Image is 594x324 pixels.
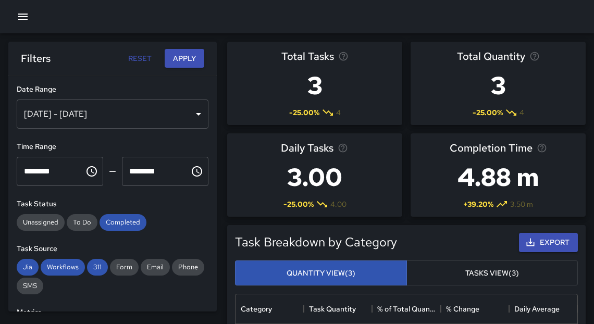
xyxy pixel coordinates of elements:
[519,107,524,118] span: 4
[377,294,435,323] div: % of Total Quantity
[141,263,170,271] span: Email
[172,263,204,271] span: Phone
[172,259,204,276] div: Phone
[450,156,547,198] h3: 4.88 m
[17,99,208,129] div: [DATE] - [DATE]
[87,259,108,276] div: 311
[281,65,349,106] h3: 3
[141,259,170,276] div: Email
[67,218,97,227] span: To Do
[110,259,139,276] div: Form
[100,214,146,231] div: Completed
[17,243,208,255] h6: Task Source
[17,84,208,95] h6: Date Range
[17,263,39,271] span: Jia
[17,214,65,231] div: Unassigned
[241,294,272,323] div: Category
[510,199,533,209] span: 3.50 m
[463,199,493,209] span: + 39.20 %
[450,140,533,156] span: Completion Time
[235,234,515,251] h5: Task Breakdown by Category
[110,263,139,271] span: Form
[289,107,319,118] span: -25.00 %
[509,294,577,323] div: Daily Average
[309,294,356,323] div: Task Quantity
[100,218,146,227] span: Completed
[17,278,43,294] div: SMS
[281,140,333,156] span: Daily Tasks
[372,294,440,323] div: % of Total Quantity
[330,199,346,209] span: 4.00
[17,141,208,153] h6: Time Range
[17,198,208,210] h6: Task Status
[304,294,372,323] div: Task Quantity
[473,107,503,118] span: -25.00 %
[537,143,547,153] svg: Average time taken to complete tasks in the selected period, compared to the previous period.
[406,260,578,286] button: Tasks View(3)
[281,156,349,198] h3: 3.00
[165,49,204,68] button: Apply
[519,233,578,252] button: Export
[87,263,108,271] span: 311
[457,48,525,65] span: Total Quantity
[446,294,479,323] div: % Change
[236,294,304,323] div: Category
[41,259,85,276] div: Workflows
[336,107,341,118] span: 4
[17,281,43,290] span: SMS
[514,294,560,323] div: Daily Average
[17,307,208,318] h6: Metrics
[529,51,540,61] svg: Total task quantity in the selected period, compared to the previous period.
[17,218,65,227] span: Unassigned
[338,143,348,153] svg: Average number of tasks per day in the selected period, compared to the previous period.
[81,161,102,182] button: Choose time, selected time is 12:00 AM
[123,49,156,68] button: Reset
[457,65,540,106] h3: 3
[21,50,51,67] h6: Filters
[281,48,334,65] span: Total Tasks
[283,199,314,209] span: -25.00 %
[235,260,407,286] button: Quantity View(3)
[187,161,207,182] button: Choose time, selected time is 11:59 PM
[338,51,349,61] svg: Total number of tasks in the selected period, compared to the previous period.
[441,294,509,323] div: % Change
[67,214,97,231] div: To Do
[17,259,39,276] div: Jia
[41,263,85,271] span: Workflows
